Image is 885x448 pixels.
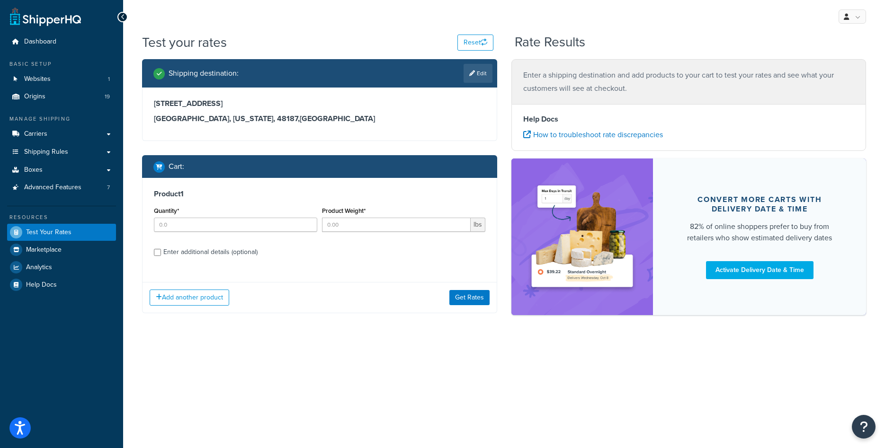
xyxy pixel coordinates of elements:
span: 7 [107,184,110,192]
p: Enter a shipping destination and add products to your cart to test your rates and see what your c... [523,69,855,95]
span: Advanced Features [24,184,81,192]
span: Shipping Rules [24,148,68,156]
label: Product Weight* [322,207,366,214]
div: Basic Setup [7,60,116,68]
div: 82% of online shoppers prefer to buy from retailers who show estimated delivery dates [676,221,843,244]
a: Origins19 [7,88,116,105]
label: Quantity* [154,207,179,214]
input: 0.0 [154,218,317,232]
a: Carriers [7,125,116,143]
li: Advanced Features [7,179,116,196]
a: How to troubleshoot rate discrepancies [523,129,663,140]
button: Get Rates [449,290,490,305]
span: 1 [108,75,110,83]
img: feature-image-ddt-36eae7f7280da8017bfb280eaccd9c446f90b1fe08728e4019434db127062ab4.png [526,173,639,301]
a: Marketplace [7,241,116,258]
h2: Rate Results [515,35,585,50]
span: Analytics [26,264,52,272]
h3: Product 1 [154,189,485,199]
a: Test Your Rates [7,224,116,241]
span: lbs [471,218,485,232]
span: Dashboard [24,38,56,46]
button: Open Resource Center [852,415,876,439]
h3: [GEOGRAPHIC_DATA], [US_STATE], 48187 , [GEOGRAPHIC_DATA] [154,114,485,123]
div: Convert more carts with delivery date & time [676,195,843,214]
input: 0.00 [322,218,471,232]
div: Resources [7,213,116,221]
span: Carriers [24,130,47,138]
h4: Help Docs [523,114,855,125]
a: Websites1 [7,70,116,88]
a: Boxes [7,161,116,179]
h3: [STREET_ADDRESS] [154,99,485,108]
li: Origins [7,88,116,105]
span: Websites [24,75,51,83]
button: Add another product [150,290,229,306]
a: Advanced Features7 [7,179,116,196]
a: Shipping Rules [7,143,116,161]
div: Manage Shipping [7,115,116,123]
a: Help Docs [7,276,116,293]
span: Origins [24,93,45,101]
h2: Cart : [169,162,184,171]
button: Reset [457,35,493,51]
a: Edit [464,64,492,83]
span: Help Docs [26,281,57,289]
span: Test Your Rates [26,228,72,237]
div: Enter additional details (optional) [163,246,258,259]
li: Websites [7,70,116,88]
h2: Shipping destination : [169,69,239,78]
a: Dashboard [7,33,116,51]
a: Activate Delivery Date & Time [706,261,813,279]
span: Boxes [24,166,43,174]
h1: Test your rates [142,33,227,52]
span: Marketplace [26,246,62,254]
a: Analytics [7,259,116,276]
span: 19 [105,93,110,101]
input: Enter additional details (optional) [154,249,161,256]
